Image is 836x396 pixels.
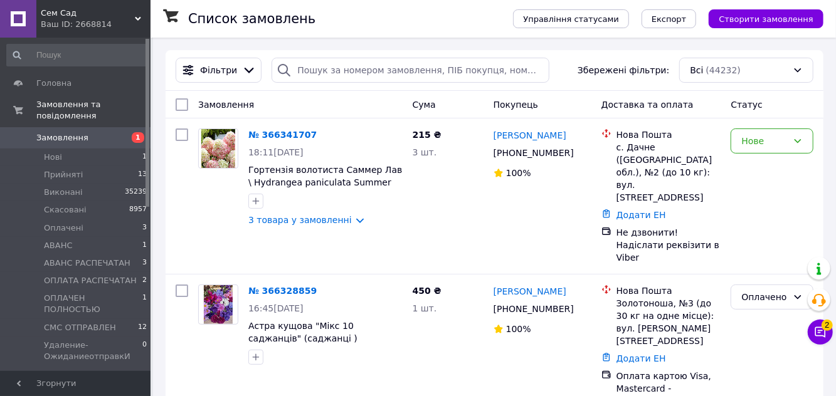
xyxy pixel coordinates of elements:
a: Фото товару [198,128,238,169]
span: 100% [506,168,531,178]
span: Створити замовлення [719,14,813,24]
div: Золотоноша, №3 (до 30 кг на одне місце): вул. [PERSON_NAME][STREET_ADDRESS] [616,297,721,347]
span: [PHONE_NUMBER] [494,304,574,314]
span: 1 [142,240,147,251]
span: 0 [142,340,147,362]
div: Нова Пошта [616,128,721,141]
a: Астра кущова "Мікс 10 саджанців" (саджанці ) [248,321,357,343]
span: АВАНС РАСПЕЧАТАН [44,258,130,269]
a: [PERSON_NAME] [494,129,566,142]
span: Управління статусами [523,14,619,24]
span: Замовлення [198,100,254,110]
span: 1 [142,293,147,315]
button: Чат з покупцем2 [808,320,833,345]
span: 35239 [125,187,147,198]
span: 3 [142,258,147,269]
span: Всі [690,64,703,76]
span: 12 [138,322,147,333]
span: 1 [142,152,147,163]
a: № 366341707 [248,130,317,140]
button: Управління статусами [513,9,629,28]
span: 3 [142,222,147,234]
a: 3 товара у замовленні [248,215,352,225]
span: 18:11[DATE] [248,147,304,157]
a: Створити замовлення [696,13,823,23]
span: Головна [36,78,71,89]
button: Експорт [642,9,697,28]
a: Гортензія волотиста Саммер Лав \ Hydrangea paniculata Summer love ( саджанці 1 рік ) [248,165,402,200]
span: Покупець [494,100,538,110]
span: Сем Сад [41,8,135,19]
span: Замовлення та повідомлення [36,99,151,122]
span: 16:45[DATE] [248,303,304,313]
span: Прийняті [44,169,83,180]
a: № 366328859 [248,286,317,296]
span: Cума [413,100,436,110]
span: [PHONE_NUMBER] [494,148,574,158]
div: Не дзвонити! Надіслати реквізити в Viber [616,226,721,264]
span: Фільтри [200,64,237,76]
span: Нові [44,152,62,163]
span: Експорт [652,14,687,24]
a: Додати ЕН [616,353,666,363]
span: Оплачені [44,222,83,234]
img: Фото товару [201,129,236,168]
div: Нове [741,134,788,148]
input: Пошук [6,44,148,66]
span: Удаление-ОжиданиеотправкИ [44,340,142,362]
span: 215 ₴ [413,130,442,140]
h1: Список замовлень [188,11,315,26]
img: Фото товару [204,285,233,324]
span: Статус [731,100,763,110]
span: 100% [506,324,531,334]
span: ОПЛАЧЕН ПОЛНОСТЬЮ [44,293,142,315]
span: АВАНС [44,240,73,251]
span: ОПЛАТА РАСПЕЧАТАН [44,275,137,286]
span: СМС ОТПРАВЛЕН [44,322,116,333]
span: 2 [142,275,147,286]
span: 8957 [129,204,147,216]
span: Замовлення [36,132,88,143]
span: (44232) [706,65,741,75]
span: Скасовані [44,204,87,216]
div: с. Дачне ([GEOGRAPHIC_DATA] обл.), №2 (до 10 кг): вул. [STREET_ADDRESS] [616,141,721,204]
span: 3 шт. [413,147,437,157]
button: Створити замовлення [709,9,823,28]
input: Пошук за номером замовлення, ПІБ покупця, номером телефону, Email, номером накладної [272,58,549,83]
span: Збережені фільтри: [578,64,669,76]
span: Виконані [44,187,83,198]
span: 13 [138,169,147,180]
span: Доставка та оплата [601,100,694,110]
span: 1 шт. [413,303,437,313]
div: Нова Пошта [616,284,721,297]
a: Фото товару [198,284,238,325]
a: Додати ЕН [616,210,666,220]
span: 2 [822,320,833,331]
a: [PERSON_NAME] [494,285,566,298]
div: Ваш ID: 2668814 [41,19,151,30]
span: 450 ₴ [413,286,442,296]
span: 1 [132,132,144,143]
div: Оплачено [741,290,788,304]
